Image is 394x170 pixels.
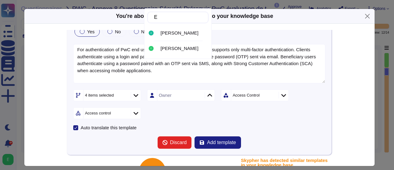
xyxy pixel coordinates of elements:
div: Ahmed Taki [160,30,206,36]
div: Ahmed Taki [147,26,208,40]
div: Edwige KOUADIO [147,45,158,52]
div: 4 items selected [85,93,114,97]
span: No [115,29,121,34]
span: [PERSON_NAME] [160,46,198,51]
span: Add template [207,140,236,145]
span: N/A [141,29,149,34]
button: Discard [158,136,191,149]
span: Yes [87,29,94,34]
button: Close [363,11,372,21]
span: Discard [170,140,187,145]
b: You're about to add a new template to your knowledge base [116,13,273,19]
div: Access control [85,111,111,115]
span: [PERSON_NAME] [160,30,198,36]
div: Access Control [233,93,259,97]
div: Ahmed Taki [147,29,158,37]
textarea: For authentication of PwC end users to platform, our organization supports only multi-factor auth... [73,44,325,83]
button: Add template [195,136,241,149]
input: Search by keywords [151,12,208,23]
div: Auto translate this template [81,125,137,130]
img: user [149,46,154,51]
div: Owner [159,93,171,97]
div: Edwige KOUADIO [160,46,206,51]
img: user [149,31,154,35]
div: Edwige KOUADIO [147,42,208,56]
